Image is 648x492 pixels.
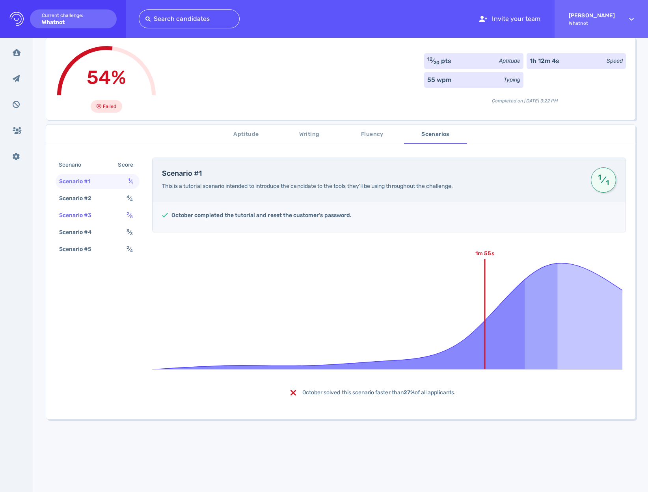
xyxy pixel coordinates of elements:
[116,159,138,171] div: Score
[530,56,559,66] div: 1h 12m 4s
[57,159,91,171] div: Scenario
[162,183,453,189] span: This is a tutorial scenario intended to introduce the candidate to the tools they’ll be using thr...
[220,130,273,139] span: Aptitude
[427,56,452,66] div: ⁄ pts
[346,130,399,139] span: Fluency
[424,91,626,104] div: Completed on [DATE] 3:22 PM
[127,211,129,216] sup: 2
[283,130,336,139] span: Writing
[127,246,133,252] span: ⁄
[427,75,451,85] div: 55 wpm
[87,66,126,89] span: 54%
[103,102,116,111] span: Failed
[127,245,129,250] sup: 2
[607,57,623,65] div: Speed
[130,248,133,253] sub: 4
[130,214,133,219] sub: 8
[128,178,133,185] span: ⁄
[58,176,100,187] div: Scenario #1
[504,76,520,84] div: Typing
[434,60,439,65] sub: 20
[302,389,456,396] span: October solved this scenario faster than of all applicants.
[604,182,610,184] sub: 1
[499,57,520,65] div: Aptitude
[597,173,610,187] span: ⁄
[58,227,101,238] div: Scenario #4
[171,212,352,219] h5: October completed the tutorial and reset the customer's password.
[58,193,101,204] div: Scenario #2
[130,197,133,202] sub: 4
[131,180,133,186] sub: 1
[409,130,462,139] span: Scenarios
[127,229,133,236] span: ⁄
[130,231,133,236] sub: 3
[404,389,415,396] b: 27%
[162,169,581,178] h4: Scenario #1
[427,56,432,62] sup: 12
[127,212,133,219] span: ⁄
[569,12,615,19] strong: [PERSON_NAME]
[127,195,133,202] span: ⁄
[128,177,130,182] sup: 1
[569,20,615,26] span: Whatnot
[127,228,129,233] sup: 3
[127,194,129,199] sup: 4
[58,243,101,255] div: Scenario #5
[597,176,603,178] sup: 1
[475,250,494,257] text: 1m 55s
[58,210,101,221] div: Scenario #3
